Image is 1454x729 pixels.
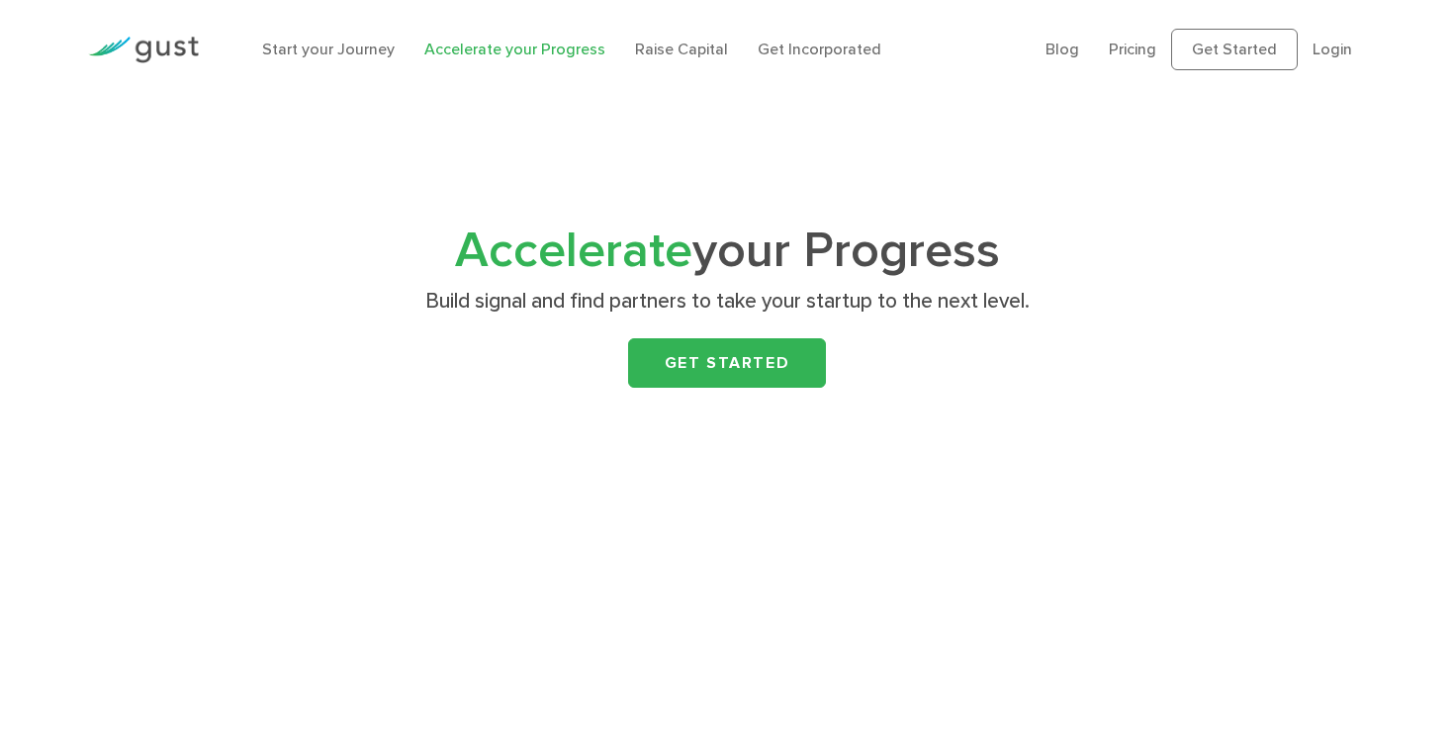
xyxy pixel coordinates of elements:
span: Accelerate [455,222,692,280]
a: Get Incorporated [758,40,881,58]
a: Pricing [1109,40,1156,58]
p: Build signal and find partners to take your startup to the next level. [344,288,1111,316]
a: Login [1313,40,1352,58]
a: Raise Capital [635,40,728,58]
a: Get Started [628,338,826,388]
a: Start your Journey [262,40,395,58]
img: Gust Logo [88,37,199,63]
a: Accelerate your Progress [424,40,605,58]
a: Blog [1045,40,1079,58]
a: Get Started [1171,29,1298,70]
h1: your Progress [336,228,1118,274]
